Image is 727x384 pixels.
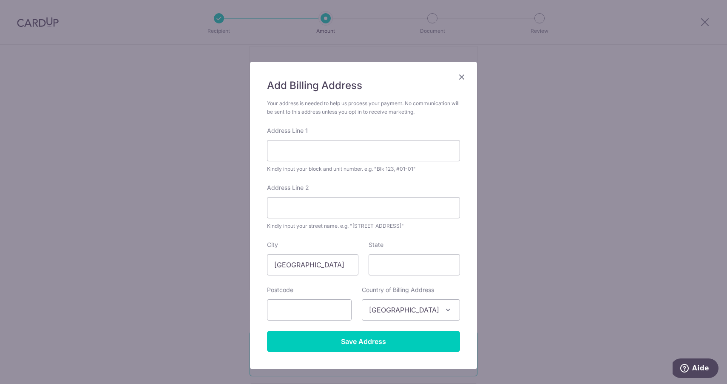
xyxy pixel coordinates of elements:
label: City [267,241,278,249]
label: Country of Billing Address [362,286,434,294]
label: Address Line 2 [267,183,309,192]
label: Postcode [267,286,293,294]
div: Kindly input your block and unit number. e.g. "Blk 123, #01-01" [267,165,460,173]
h5: Add Billing Address [267,79,460,92]
div: Kindly input your street name. e.g. "[STREET_ADDRESS]" [267,222,460,230]
button: Close [457,72,467,82]
span: Singapore [362,300,460,320]
input: Save Address [267,331,460,352]
iframe: Ouvre un widget dans lequel vous pouvez trouver plus d’informations [673,358,718,380]
div: Your address is needed to help us process your payment. No communication will be sent to this add... [267,99,460,116]
label: State [369,241,383,249]
label: Address Line 1 [267,126,308,135]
